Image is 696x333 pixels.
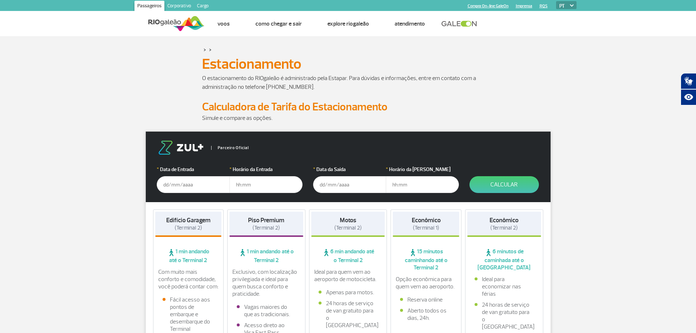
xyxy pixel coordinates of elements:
p: Com muito mais conforto e comodidade, você poderá contar com: [158,268,219,290]
input: hh:mm [229,176,303,193]
span: 15 minutos caminhando até o Terminal 2 [393,248,459,271]
span: (Terminal 1) [413,224,439,231]
span: (Terminal 2) [490,224,518,231]
label: Data da Saída [313,166,386,173]
span: Parceiro Oficial [211,146,249,150]
li: 24 horas de serviço de van gratuito para o [GEOGRAPHIC_DATA] [475,301,534,330]
p: Ideal para quem vem ao aeroporto de motocicleta. [314,268,382,283]
span: 6 minutos de caminhada até o [GEOGRAPHIC_DATA] [467,248,541,271]
li: Vagas maiores do que as tradicionais. [237,303,296,318]
h2: Calculadora de Tarifa do Estacionamento [202,100,494,114]
li: Aberto todos os dias, 24h. [400,307,452,322]
button: Calcular [469,176,539,193]
span: 1 min andando até o Terminal 2 [229,248,303,264]
span: (Terminal 2) [334,224,362,231]
p: Exclusivo, com localização privilegiada e ideal para quem busca conforto e praticidade. [232,268,300,298]
strong: Econômico [490,216,518,224]
li: Fácil acesso aos pontos de embarque e desembarque do Terminal [163,296,214,333]
a: Como chegar e sair [255,20,302,27]
strong: Econômico [412,216,441,224]
input: dd/mm/aaaa [313,176,386,193]
span: 1 min andando até o Terminal 2 [155,248,222,264]
a: Passageiros [134,1,164,12]
li: Ideal para economizar nas férias [475,276,534,298]
strong: Motos [340,216,356,224]
input: hh:mm [386,176,459,193]
a: Imprensa [516,4,532,8]
li: 24 horas de serviço de van gratuito para o [GEOGRAPHIC_DATA] [319,300,378,329]
label: Data de Entrada [157,166,230,173]
a: Compra On-line GaleOn [468,4,509,8]
a: > [204,45,206,54]
span: 6 min andando até o Terminal 2 [311,248,385,264]
input: dd/mm/aaaa [157,176,230,193]
a: Voos [217,20,230,27]
a: RQS [540,4,548,8]
label: Horário da Entrada [229,166,303,173]
p: O estacionamento do RIOgaleão é administrado pela Estapar. Para dúvidas e informações, entre em c... [202,74,494,91]
p: Simule e compare as opções. [202,114,494,122]
a: Cargo [194,1,212,12]
a: Atendimento [395,20,425,27]
div: Plugin de acessibilidade da Hand Talk. [681,73,696,105]
li: Reserva online [400,296,452,303]
button: Abrir tradutor de língua de sinais. [681,73,696,89]
a: Corporativo [164,1,194,12]
a: > [209,45,212,54]
button: Abrir recursos assistivos. [681,89,696,105]
span: (Terminal 2) [175,224,202,231]
a: Explore RIOgaleão [327,20,369,27]
span: (Terminal 2) [252,224,280,231]
strong: Piso Premium [248,216,284,224]
img: logo-zul.png [157,141,205,155]
strong: Edifício Garagem [166,216,210,224]
li: Apenas para motos. [319,289,378,296]
label: Horário da [PERSON_NAME] [386,166,459,173]
h1: Estacionamento [202,58,494,70]
p: Opção econômica para quem vem ao aeroporto. [396,276,456,290]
